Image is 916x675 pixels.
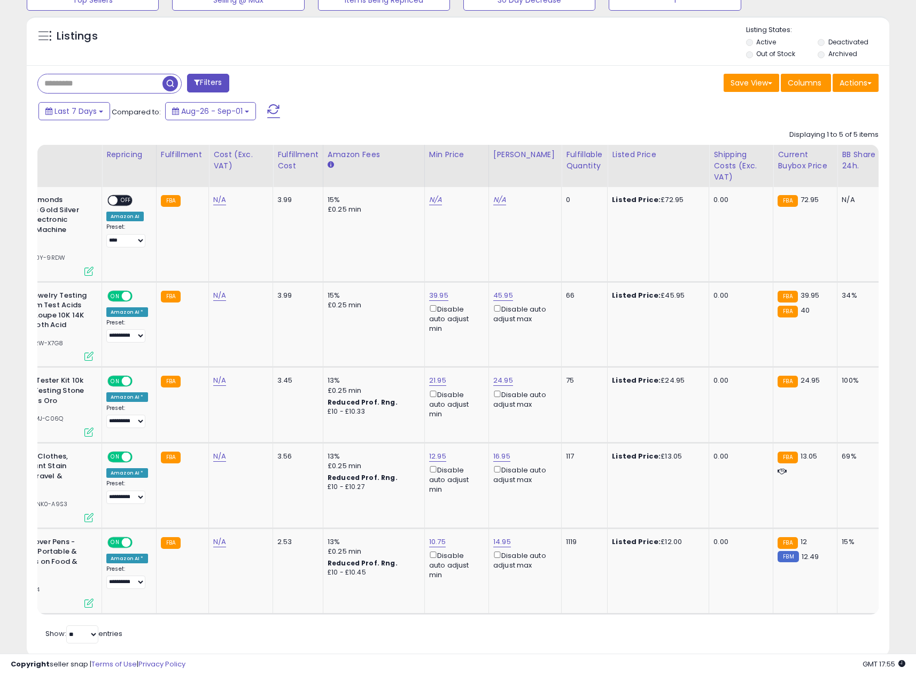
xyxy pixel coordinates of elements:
div: £0.25 min [328,300,416,310]
a: N/A [213,195,226,205]
span: OFF [131,452,148,461]
button: Actions [833,74,879,92]
div: 2.53 [277,537,315,547]
div: Min Price [429,149,484,160]
label: Archived [828,49,857,58]
a: N/A [213,375,226,386]
div: 15% [328,291,416,300]
div: Listed Price [612,149,704,160]
b: Reduced Prof. Rng. [328,398,398,407]
div: Disable auto adjust max [493,389,553,409]
button: Last 7 Days [38,102,110,120]
span: 39.95 [801,290,820,300]
span: Compared to: [112,107,161,117]
div: N/A [842,195,877,205]
b: Reduced Prof. Rng. [328,473,398,482]
span: OFF [131,377,148,386]
a: 10.75 [429,537,446,547]
div: £0.25 min [328,547,416,556]
strong: Copyright [11,659,50,669]
div: Disable auto adjust min [429,464,480,495]
div: Disable auto adjust min [429,303,480,334]
span: OFF [131,291,148,300]
button: Columns [781,74,831,92]
div: [PERSON_NAME] [493,149,557,160]
div: Amazon Fees [328,149,420,160]
div: Cost (Exc. VAT) [213,149,268,172]
small: FBA [161,376,181,387]
span: 40 [801,305,810,315]
a: N/A [213,451,226,462]
div: Disable auto adjust max [493,303,553,324]
div: Fulfillment Cost [277,149,319,172]
div: 0.00 [713,195,765,205]
div: 13% [328,452,416,461]
span: 2025-09-9 17:55 GMT [863,659,905,669]
div: £10 - £10.33 [328,407,416,416]
small: FBM [778,551,798,562]
div: 34% [842,291,877,300]
span: Columns [788,77,821,88]
b: Listed Price: [612,375,661,385]
div: 1119 [566,537,599,547]
small: Amazon Fees. [328,160,334,170]
a: N/A [429,195,442,205]
span: Show: entries [45,629,122,639]
span: ON [108,538,122,547]
a: N/A [213,537,226,547]
div: 3.99 [277,195,315,205]
div: 117 [566,452,599,461]
h5: Listings [57,29,98,44]
b: Listed Price: [612,195,661,205]
span: 24.95 [801,375,820,385]
a: Privacy Policy [138,659,185,669]
div: 3.99 [277,291,315,300]
div: Disable auto adjust max [493,549,553,570]
span: Last 7 Days [55,106,97,117]
div: 3.45 [277,376,315,385]
div: Disable auto adjust min [429,549,480,580]
div: seller snap | | [11,660,185,670]
b: Reduced Prof. Rng. [328,558,398,568]
span: Aug-26 - Sep-01 [181,106,243,117]
div: Preset: [106,565,148,589]
div: Current Buybox Price [778,149,833,172]
span: 12.49 [802,552,819,562]
small: FBA [778,195,797,207]
div: 66 [566,291,599,300]
div: 69% [842,452,877,461]
b: Listed Price: [612,451,661,461]
div: 13% [328,537,416,547]
a: 24.95 [493,375,513,386]
small: FBA [161,452,181,463]
div: 0.00 [713,376,765,385]
a: 39.95 [429,290,448,301]
div: Preset: [106,319,148,343]
div: 100% [842,376,877,385]
span: 13.05 [801,451,818,461]
small: FBA [161,291,181,302]
button: Save View [724,74,779,92]
div: Disable auto adjust max [493,464,553,485]
small: FBA [778,306,797,317]
span: ON [108,377,122,386]
div: Preset: [106,223,148,247]
span: 12 [801,537,807,547]
div: 0.00 [713,537,765,547]
div: £10 - £10.27 [328,483,416,492]
small: FBA [161,195,181,207]
div: £13.05 [612,452,701,461]
span: 72.95 [801,195,819,205]
div: Shipping Costs (Exc. VAT) [713,149,768,183]
button: Aug-26 - Sep-01 [165,102,256,120]
div: Amazon AI * [106,554,148,563]
label: Out of Stock [756,49,795,58]
span: OFF [131,538,148,547]
a: N/A [213,290,226,301]
div: £12.00 [612,537,701,547]
label: Deactivated [828,37,868,46]
div: £45.95 [612,291,701,300]
a: 21.95 [429,375,446,386]
div: £24.95 [612,376,701,385]
div: 3.56 [277,452,315,461]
